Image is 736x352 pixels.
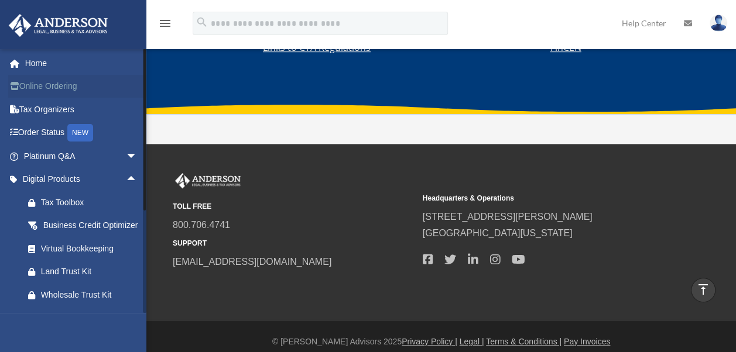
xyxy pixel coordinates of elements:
span: arrow_drop_down [126,144,149,168]
small: TOLL FREE [173,201,415,213]
img: Anderson Advisors Platinum Portal [5,14,111,37]
a: Wholesale Trust Kit [16,283,155,306]
span: arrow_drop_down [126,306,149,330]
i: search [196,16,208,29]
small: Headquarters & Operations [423,192,665,205]
div: Tax Toolbox [41,195,141,210]
a: Business Credit Optimizer [16,214,155,237]
a: Platinum Q&Aarrow_drop_down [8,144,155,168]
a: [EMAIL_ADDRESS][DOMAIN_NAME] [173,257,331,267]
div: © [PERSON_NAME] Advisors 2025 [146,334,736,349]
div: Virtual Bookkeeping [41,241,141,256]
div: Wholesale Trust Kit [41,288,141,302]
a: Terms & Conditions | [486,337,562,346]
div: Land Trust Kit [41,264,141,279]
a: Land Trust Kit [16,260,155,284]
a: Online Ordering [8,75,155,98]
a: menu [158,20,172,30]
i: menu [158,16,172,30]
small: SUPPORT [173,237,415,250]
a: My Entitiesarrow_drop_down [8,306,155,330]
i: vertical_align_top [696,282,710,296]
a: Tax Toolbox [16,191,155,214]
a: vertical_align_top [691,278,716,302]
a: Digital Productsarrow_drop_up [8,168,155,191]
img: User Pic [710,15,727,32]
a: 800.706.4741 [173,220,230,230]
a: Privacy Policy | [402,337,457,346]
span: arrow_drop_up [126,168,149,192]
a: Order StatusNEW [8,121,155,145]
a: Pay Invoices [564,337,610,346]
a: Home [8,51,155,75]
a: [STREET_ADDRESS][PERSON_NAME] [423,212,593,222]
a: [GEOGRAPHIC_DATA][US_STATE] [423,228,573,238]
div: NEW [67,124,93,142]
img: Anderson Advisors Platinum Portal [173,173,243,188]
a: Legal | [460,337,484,346]
a: Tax Organizers [8,98,155,121]
a: Virtual Bookkeeping [16,237,155,260]
div: Business Credit Optimizer [41,218,141,233]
